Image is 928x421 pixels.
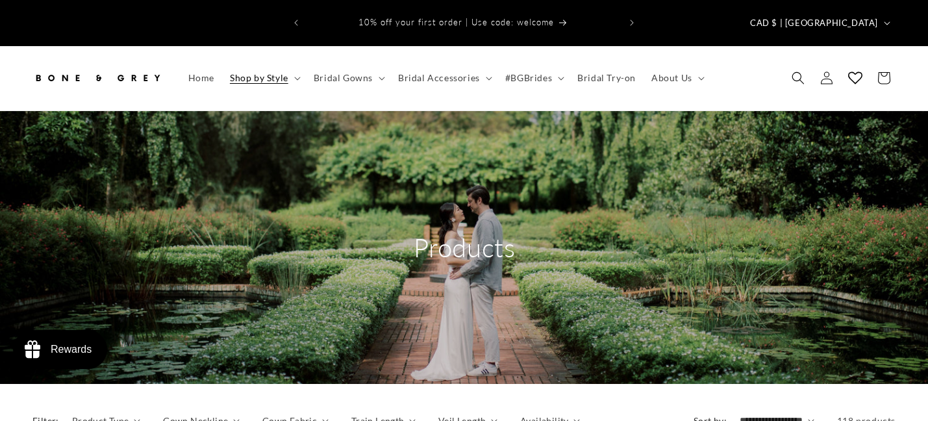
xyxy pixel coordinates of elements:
[505,72,552,84] span: #BGBrides
[314,72,373,84] span: Bridal Gowns
[577,72,636,84] span: Bridal Try-on
[306,64,390,92] summary: Bridal Gowns
[742,10,896,35] button: CAD $ | [GEOGRAPHIC_DATA]
[28,59,168,97] a: Bone and Grey Bridal
[497,64,570,92] summary: #BGBrides
[230,72,288,84] span: Shop by Style
[32,64,162,92] img: Bone and Grey Bridal
[282,10,310,35] button: Previous announcement
[750,17,878,30] span: CAD $ | [GEOGRAPHIC_DATA]
[188,72,214,84] span: Home
[358,17,554,27] span: 10% off your first order | Use code: welcome
[784,64,812,92] summary: Search
[181,64,222,92] a: Home
[651,72,692,84] span: About Us
[618,10,646,35] button: Next announcement
[341,231,588,264] h2: Products
[398,72,480,84] span: Bridal Accessories
[390,64,497,92] summary: Bridal Accessories
[570,64,644,92] a: Bridal Try-on
[222,64,306,92] summary: Shop by Style
[644,64,710,92] summary: About Us
[51,344,92,355] div: Rewards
